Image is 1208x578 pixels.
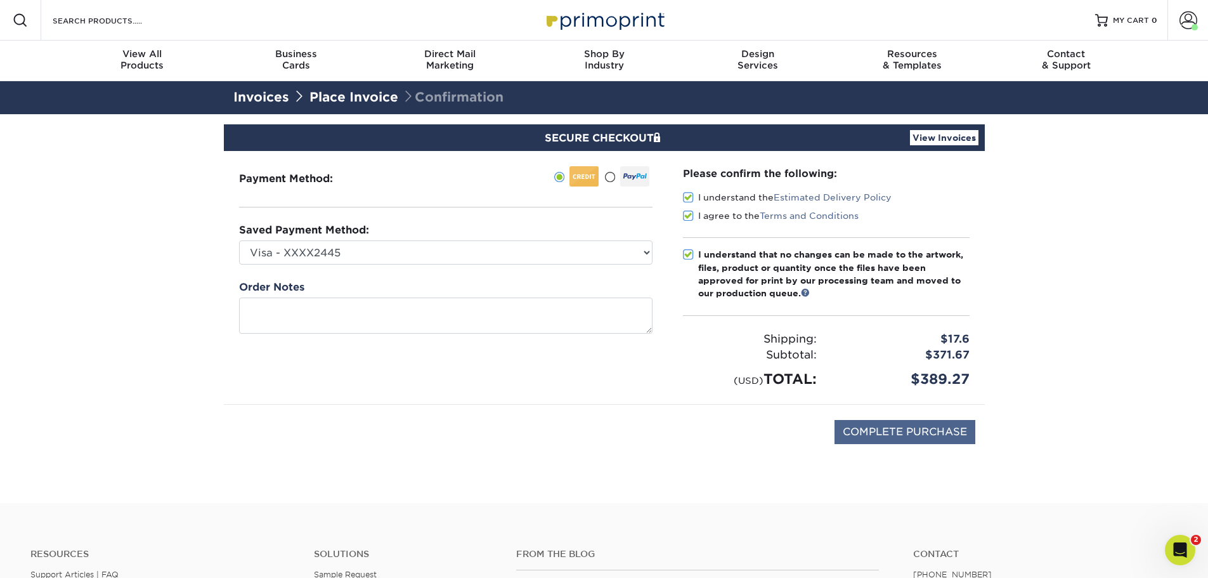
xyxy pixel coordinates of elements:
[373,41,527,81] a: Direct MailMarketing
[402,89,503,105] span: Confirmation
[527,41,681,81] a: Shop ByIndustry
[683,166,970,181] div: Please confirm the following:
[989,48,1143,71] div: & Support
[314,549,497,560] h4: Solutions
[826,369,979,390] div: $389.27
[826,331,979,348] div: $17.6
[683,191,892,204] label: I understand the
[65,48,219,71] div: Products
[835,420,975,444] input: COMPLETE PURCHASE
[673,347,826,364] div: Subtotal:
[51,13,175,28] input: SEARCH PRODUCTS.....
[1152,16,1157,25] span: 0
[373,48,527,60] span: Direct Mail
[835,48,989,71] div: & Templates
[734,375,763,386] small: (USD)
[65,41,219,81] a: View AllProducts
[30,549,295,560] h4: Resources
[527,48,681,71] div: Industry
[239,223,369,238] label: Saved Payment Method:
[1165,535,1195,565] iframe: Intercom live chat
[760,211,859,221] a: Terms and Conditions
[373,48,527,71] div: Marketing
[545,132,664,144] span: SECURE CHECKOUT
[835,41,989,81] a: Resources& Templates
[309,89,398,105] a: Place Invoice
[527,48,681,60] span: Shop By
[219,41,373,81] a: BusinessCards
[65,48,219,60] span: View All
[681,48,835,60] span: Design
[239,280,304,295] label: Order Notes
[541,6,668,34] img: Primoprint
[673,331,826,348] div: Shipping:
[673,369,826,390] div: TOTAL:
[913,549,1178,560] a: Contact
[219,48,373,60] span: Business
[233,420,297,457] img: DigiCert Secured Site Seal
[774,192,892,202] a: Estimated Delivery Policy
[835,48,989,60] span: Resources
[989,41,1143,81] a: Contact& Support
[219,48,373,71] div: Cards
[681,41,835,81] a: DesignServices
[681,48,835,71] div: Services
[516,549,879,560] h4: From the Blog
[233,89,289,105] a: Invoices
[989,48,1143,60] span: Contact
[826,347,979,364] div: $371.67
[1191,535,1201,545] span: 2
[698,248,970,300] div: I understand that no changes can be made to the artwork, files, product or quantity once the file...
[910,130,978,145] a: View Invoices
[1113,15,1149,26] span: MY CART
[683,209,859,222] label: I agree to the
[239,173,364,185] h3: Payment Method:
